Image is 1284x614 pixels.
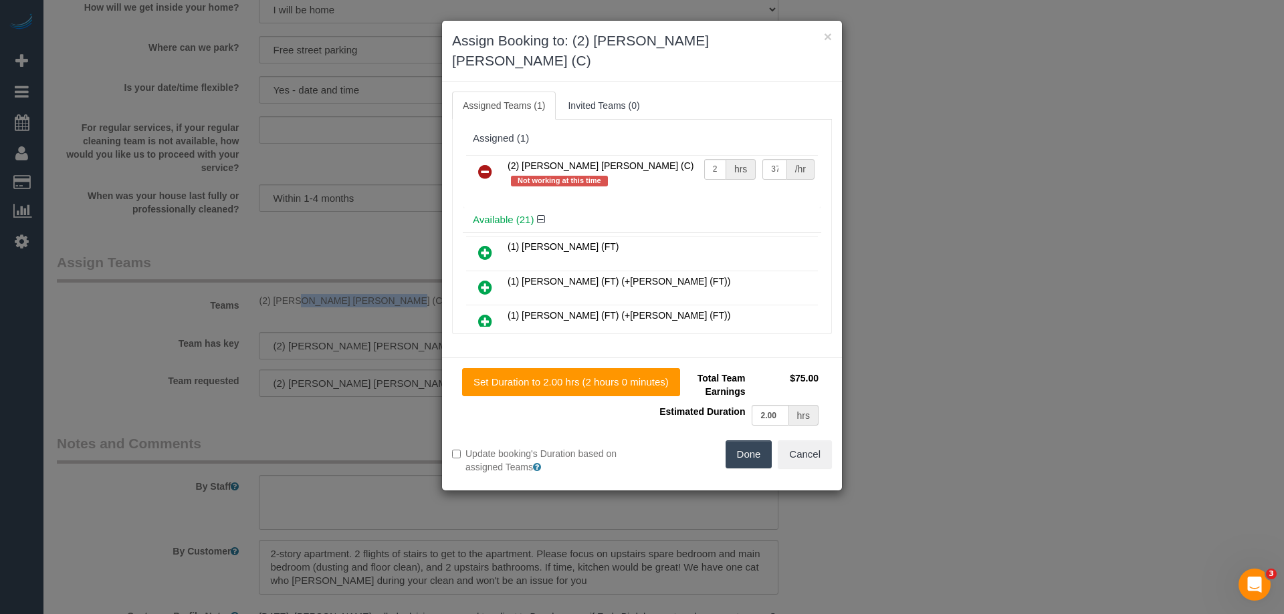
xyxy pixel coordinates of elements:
span: 3 [1266,569,1277,579]
div: hrs [789,405,819,426]
iframe: Intercom live chat [1239,569,1271,601]
h3: Assign Booking to: (2) [PERSON_NAME] [PERSON_NAME] (C) [452,31,832,71]
td: $75.00 [748,368,822,402]
button: Cancel [778,440,832,468]
input: Update booking's Duration based on assigned Teams [452,450,461,458]
div: /hr [787,159,815,180]
div: hrs [726,159,756,180]
label: Update booking's Duration based on assigned Teams [452,447,632,474]
span: (1) [PERSON_NAME] (FT) (+[PERSON_NAME] (FT)) [508,276,730,287]
span: Not working at this time [511,176,608,186]
h4: Available (21) [473,214,811,226]
td: Total Team Earnings [652,368,748,402]
button: Done [726,440,772,468]
div: Assigned (1) [473,133,811,144]
span: (1) [PERSON_NAME] (FT) (+[PERSON_NAME] (FT)) [508,310,730,321]
button: × [824,29,832,43]
a: Assigned Teams (1) [452,92,556,120]
button: Set Duration to 2.00 hrs (2 hours 0 minutes) [462,368,680,396]
span: (1) [PERSON_NAME] (FT) [508,241,619,252]
a: Invited Teams (0) [557,92,650,120]
span: Estimated Duration [659,406,745,417]
span: (2) [PERSON_NAME] [PERSON_NAME] (C) [508,160,694,171]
